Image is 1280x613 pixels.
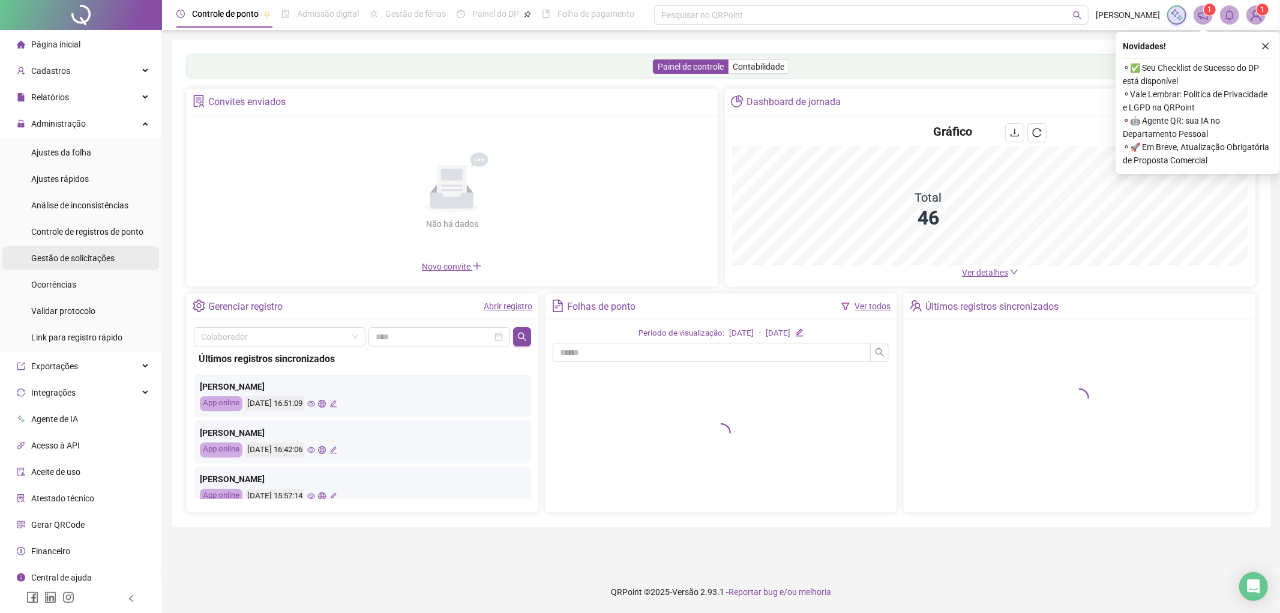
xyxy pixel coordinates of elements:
[200,473,525,486] div: [PERSON_NAME]
[44,591,56,603] span: linkedin
[17,494,25,503] span: solution
[307,400,315,408] span: eye
[31,174,89,184] span: Ajustes rápidos
[1247,6,1265,24] img: 67348
[1204,4,1216,16] sup: 1
[26,591,38,603] span: facebook
[524,11,531,18] span: pushpin
[397,217,507,231] div: Não há dados
[200,426,525,439] div: [PERSON_NAME]
[733,62,784,71] span: Contabilidade
[731,95,744,107] span: pie-chart
[329,446,337,454] span: edit
[200,442,242,457] div: App online
[711,422,732,443] span: loading
[199,351,526,366] div: Últimos registros sincronizados
[318,400,326,408] span: global
[638,327,724,340] div: Período de visualização:
[31,306,95,316] span: Validar protocolo
[926,297,1059,317] div: Últimos registros sincronizados
[1257,4,1269,16] sup: Atualize o seu contato no menu Meus Dados
[31,119,86,128] span: Administração
[200,396,242,411] div: App online
[1224,10,1235,20] span: bell
[1069,387,1090,408] span: loading
[658,62,724,71] span: Painel de controle
[1123,61,1273,88] span: ⚬ ✅ Seu Checklist de Sucesso do DP está disponível
[729,587,831,597] span: Reportar bug e/ou melhoria
[17,362,25,370] span: export
[795,328,803,336] span: edit
[307,492,315,500] span: eye
[318,492,326,500] span: global
[281,10,290,18] span: file-done
[551,300,564,312] span: file-text
[1123,140,1273,167] span: ⚬ 🚀 Em Breve, Atualização Obrigatória de Proposta Comercial
[472,261,482,271] span: plus
[297,9,359,19] span: Admissão digital
[422,262,482,271] span: Novo convite
[200,380,525,393] div: [PERSON_NAME]
[385,9,446,19] span: Gestão de férias
[31,201,128,210] span: Análise de inconsistências
[31,467,80,477] span: Aceite de uso
[17,521,25,529] span: qrcode
[17,67,25,75] span: user-add
[193,95,205,107] span: solution
[17,547,25,555] span: dollar
[1261,5,1265,14] span: 1
[542,10,550,18] span: book
[1123,114,1273,140] span: ⚬ 🤖 Agente QR: sua IA no Departamento Pessoal
[193,300,205,312] span: setting
[200,489,242,504] div: App online
[31,441,80,450] span: Acesso à API
[472,9,519,19] span: Painel do DP
[307,446,315,454] span: eye
[162,571,1280,613] footer: QRPoint © 2025 - 2.93.1 -
[1198,10,1209,20] span: notification
[31,361,78,371] span: Exportações
[484,301,532,311] a: Abrir registro
[31,148,91,157] span: Ajustes da folha
[31,494,94,503] span: Atestado técnico
[17,441,25,450] span: api
[17,93,25,101] span: file
[962,268,1018,277] a: Ver detalhes down
[17,40,25,49] span: home
[192,9,259,19] span: Controle de ponto
[1032,128,1042,137] span: reload
[127,594,136,603] span: left
[17,573,25,582] span: info-circle
[841,302,850,310] span: filter
[729,327,754,340] div: [DATE]
[1170,8,1183,22] img: sparkle-icon.fc2bf0ac1784a2077858766a79e2daf3.svg
[31,520,85,530] span: Gerar QRCode
[1261,42,1270,50] span: close
[1239,572,1268,601] div: Open Intercom Messenger
[62,591,74,603] span: instagram
[875,348,885,357] span: search
[31,546,70,556] span: Financeiro
[759,327,761,340] div: -
[31,280,76,289] span: Ocorrências
[245,489,304,504] div: [DATE] 15:57:14
[31,253,115,263] span: Gestão de solicitações
[370,10,378,18] span: sun
[962,268,1008,277] span: Ver detalhes
[31,414,78,424] span: Agente de IA
[1096,8,1160,22] span: [PERSON_NAME]
[855,301,891,311] a: Ver todos
[31,66,70,76] span: Cadastros
[1010,268,1018,276] span: down
[747,92,841,112] div: Dashboard de jornada
[766,327,790,340] div: [DATE]
[176,10,185,18] span: clock-circle
[208,92,286,112] div: Convites enviados
[263,11,271,18] span: pushpin
[329,492,337,500] span: edit
[17,119,25,128] span: lock
[557,9,634,19] span: Folha de pagamento
[245,442,304,457] div: [DATE] 16:42:06
[318,446,326,454] span: global
[17,388,25,397] span: sync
